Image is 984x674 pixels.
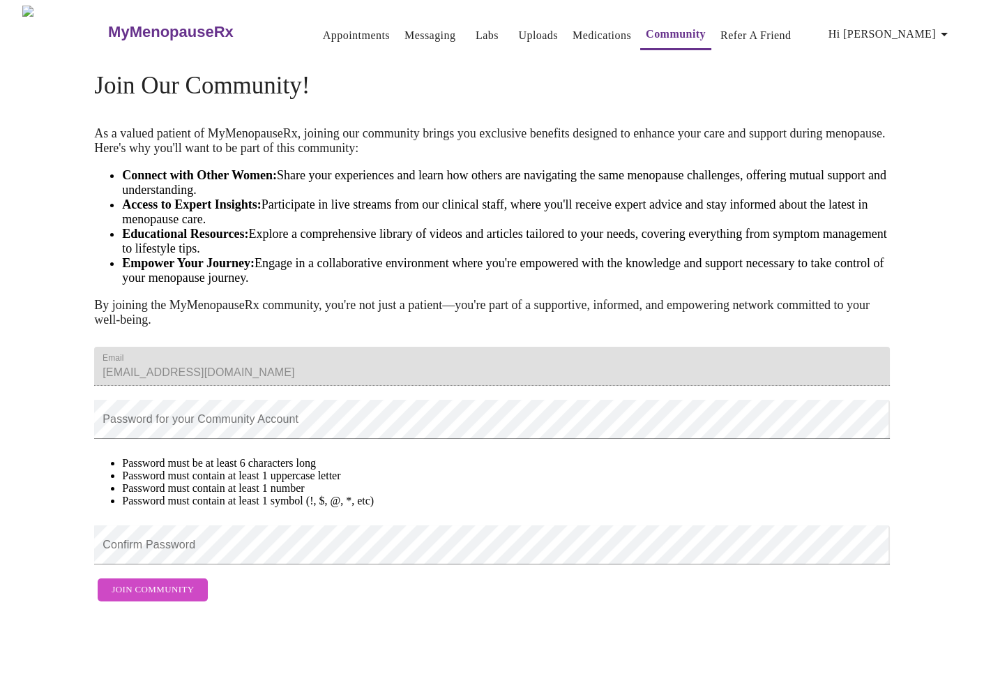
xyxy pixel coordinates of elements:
[108,23,234,41] h3: MyMenopauseRx
[94,72,890,100] h4: Join Our Community!
[122,256,890,285] li: Engage in a collaborative environment where you're empowered with the knowledge and support neces...
[122,495,890,507] li: Password must contain at least 1 symbol (!, $, @, *, etc)
[98,578,208,601] button: Join Community
[823,20,958,48] button: Hi [PERSON_NAME]
[122,197,262,211] strong: Access to Expert Insights:
[122,470,890,482] li: Password must contain at least 1 uppercase letter
[22,6,107,58] img: MyMenopauseRx Logo
[323,26,390,45] a: Appointments
[107,8,289,57] a: MyMenopauseRx
[122,227,890,256] li: Explore a comprehensive library of videos and articles tailored to your needs, covering everythin...
[122,168,277,182] strong: Connect with Other Women:
[122,457,890,470] li: Password must be at least 6 characters long
[122,482,890,495] li: Password must contain at least 1 number
[112,582,194,598] span: Join Community
[715,22,797,50] button: Refer a Friend
[122,256,255,270] strong: Empower Your Journey:
[94,126,890,156] p: As a valued patient of MyMenopauseRx, joining our community brings you exclusive benefits designe...
[317,22,395,50] button: Appointments
[518,26,558,45] a: Uploads
[573,26,631,45] a: Medications
[513,22,563,50] button: Uploads
[122,227,248,241] strong: Educational Resources:
[646,24,706,44] a: Community
[567,22,637,50] button: Medications
[94,298,890,327] p: By joining the MyMenopauseRx community, you're not just a patient—you're part of a supportive, in...
[122,168,890,197] li: Share your experiences and learn how others are navigating the same menopause challenges, offerin...
[464,22,509,50] button: Labs
[828,24,953,44] span: Hi [PERSON_NAME]
[399,22,461,50] button: Messaging
[640,20,711,50] button: Community
[720,26,792,45] a: Refer a Friend
[404,26,455,45] a: Messaging
[476,26,499,45] a: Labs
[122,197,890,227] li: Participate in live streams from our clinical staff, where you'll receive expert advice and stay ...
